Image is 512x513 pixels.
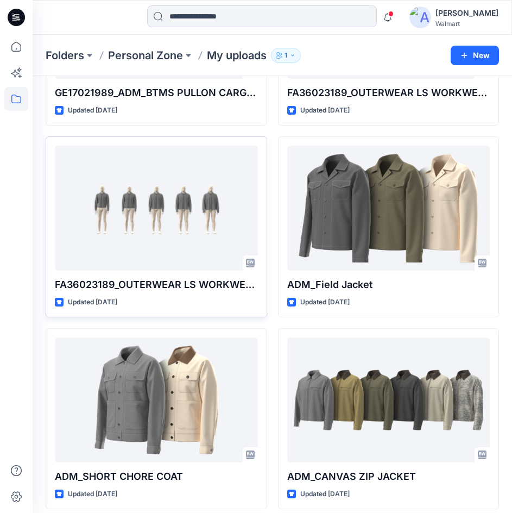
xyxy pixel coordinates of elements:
a: ADM_Field Jacket [287,146,490,271]
p: Updated [DATE] [68,489,117,500]
p: FA36023189_OUTERWEAR LS WORKWEAR JKT_3D SIZE SET_BIG MAN [287,85,490,101]
a: FA36023189_OUTERWEAR LS WORKWEAR JKT_3D SIZE SET_REG [55,146,258,271]
p: Updated [DATE] [68,105,117,116]
p: My uploads [207,48,267,63]
p: Updated [DATE] [68,297,117,308]
p: Updated [DATE] [300,489,350,500]
img: avatar [409,7,431,28]
a: ADM_SHORT CHORE COAT [55,337,258,463]
p: ADM_SHORT CHORE COAT [55,469,258,484]
p: ADM_CANVAS ZIP JACKET [287,469,490,484]
p: Updated [DATE] [300,297,350,308]
p: Updated [DATE] [300,105,350,116]
p: FA36023189_OUTERWEAR LS WORKWEAR JKT_3D SIZE SET_REG [55,277,258,292]
button: New [451,46,499,65]
a: Folders [46,48,84,63]
a: ADM_CANVAS ZIP JACKET [287,337,490,463]
a: Personal Zone [108,48,183,63]
button: 1 [271,48,301,63]
div: [PERSON_NAME] [435,7,498,20]
p: GE17021989_ADM_BTMS PULLON CARGO SHORT [55,85,258,101]
div: Walmart [435,20,498,28]
p: 1 [285,49,287,61]
p: ADM_Field Jacket [287,277,490,292]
